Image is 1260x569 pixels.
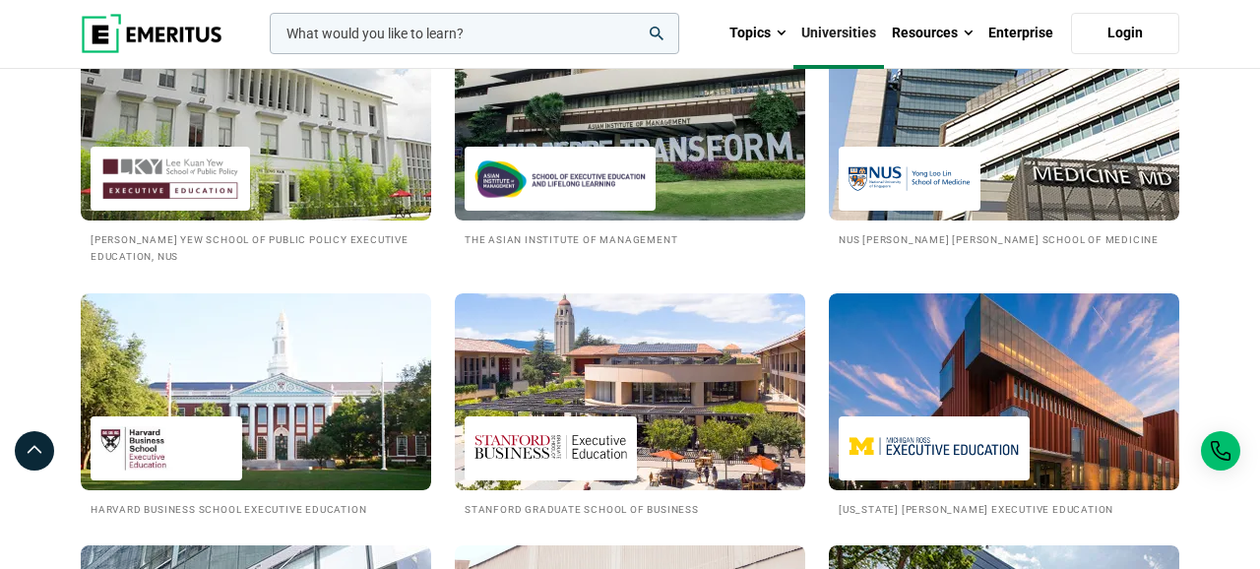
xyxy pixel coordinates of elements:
a: Universities We Work With Michigan Ross Executive Education [US_STATE] [PERSON_NAME] Executive Ed... [829,293,1179,517]
img: Asian Institute of Management [474,157,646,201]
h2: Harvard Business School Executive Education [91,500,421,517]
h2: [PERSON_NAME] Yew School of Public Policy Executive Education, NUS [91,230,421,264]
a: Universities We Work With Lee Kuan Yew School of Public Policy Executive Education, NUS [PERSON_N... [81,24,431,264]
input: woocommerce-product-search-field-0 [270,13,679,54]
img: Universities We Work With [829,293,1179,490]
h2: NUS [PERSON_NAME] [PERSON_NAME] School of Medicine [839,230,1169,247]
a: Universities We Work With Harvard Business School Executive Education Harvard Business School Exe... [81,293,431,517]
h2: [US_STATE] [PERSON_NAME] Executive Education [839,500,1169,517]
img: Universities We Work With [829,24,1179,221]
h2: Stanford Graduate School of Business [465,500,795,517]
img: Stanford Graduate School of Business [474,426,627,471]
a: Universities We Work With NUS Yong Loo Lin School of Medicine NUS [PERSON_NAME] [PERSON_NAME] Sch... [829,24,1179,247]
a: Universities We Work With Asian Institute of Management The Asian Institute of Management [455,24,805,247]
img: Universities We Work With [81,293,431,490]
img: Lee Kuan Yew School of Public Policy Executive Education, NUS [100,157,240,201]
img: Universities We Work With [81,24,431,221]
img: Universities We Work With [455,293,805,490]
img: Harvard Business School Executive Education [100,426,232,471]
a: Universities We Work With Stanford Graduate School of Business Stanford Graduate School of Business [455,293,805,517]
img: Universities We Work With [455,24,805,221]
img: NUS Yong Loo Lin School of Medicine [849,157,971,201]
img: Michigan Ross Executive Education [849,426,1020,471]
h2: The Asian Institute of Management [465,230,795,247]
a: Login [1071,13,1179,54]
